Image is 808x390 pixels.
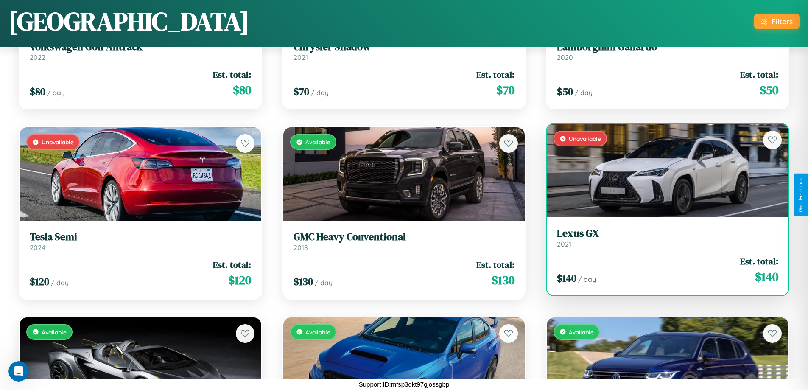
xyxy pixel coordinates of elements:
iframe: Intercom live chat [8,361,29,382]
h3: Volkswagen Golf Alltrack [30,41,251,53]
span: $ 80 [30,84,45,98]
span: $ 120 [228,272,251,289]
span: Est. total: [213,258,251,271]
span: $ 140 [557,271,576,285]
button: Filters [754,14,800,29]
span: / day [51,278,69,287]
span: 2018 [294,243,308,252]
span: $ 130 [294,275,313,289]
a: Volkswagen Golf Alltrack2022 [30,41,251,62]
h3: Lamborghini Gallardo [557,41,778,53]
a: Lamborghini Gallardo2020 [557,41,778,62]
span: $ 130 [492,272,514,289]
h3: Tesla Semi [30,231,251,243]
h1: [GEOGRAPHIC_DATA] [8,4,249,39]
h3: Lexus GX [557,227,778,240]
span: 2024 [30,243,45,252]
span: / day [578,275,596,283]
span: $ 70 [294,84,309,98]
span: $ 50 [557,84,573,98]
a: Tesla Semi2024 [30,231,251,252]
span: Est. total: [476,68,514,81]
a: GMC Heavy Conventional2018 [294,231,515,252]
span: $ 50 [760,81,778,98]
span: $ 70 [496,81,514,98]
span: 2020 [557,53,573,62]
a: Chrysler Shadow2021 [294,41,515,62]
h3: GMC Heavy Conventional [294,231,515,243]
span: Est. total: [213,68,251,81]
span: / day [575,88,593,97]
span: Available [569,328,594,336]
span: 2021 [294,53,308,62]
span: Est. total: [476,258,514,271]
span: $ 120 [30,275,49,289]
span: $ 80 [233,81,251,98]
span: Unavailable [42,138,74,146]
span: Available [305,328,330,336]
p: Support ID: mfsp3qkt97gjossgbp [359,379,449,390]
span: / day [311,88,329,97]
span: Unavailable [569,135,601,142]
span: Est. total: [740,68,778,81]
a: Lexus GX2021 [557,227,778,248]
span: / day [47,88,65,97]
div: Give Feedback [798,178,804,212]
span: 2022 [30,53,45,62]
span: Available [42,328,67,336]
div: Filters [772,17,793,26]
span: Available [305,138,330,146]
span: Est. total: [740,255,778,267]
span: / day [315,278,333,287]
span: $ 140 [755,268,778,285]
span: 2021 [557,240,571,248]
h3: Chrysler Shadow [294,41,515,53]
